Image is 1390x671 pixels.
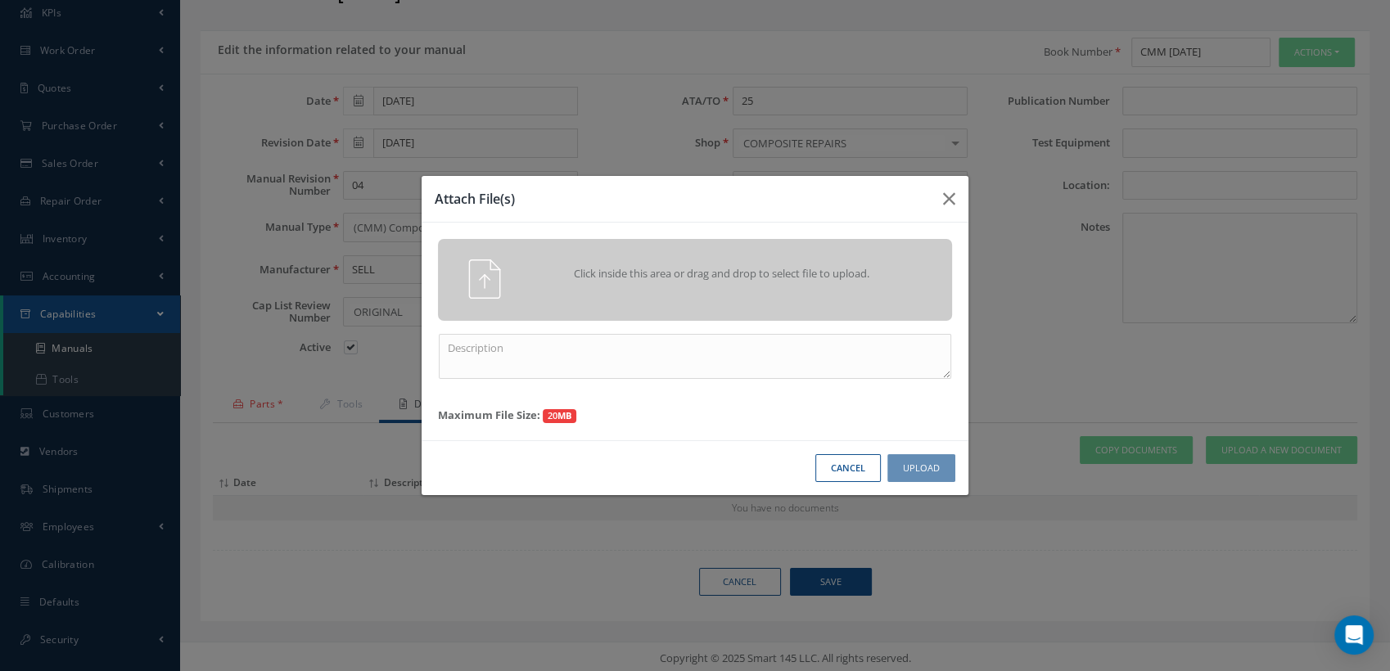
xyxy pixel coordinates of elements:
[543,409,576,424] span: 20
[536,266,908,282] span: Click inside this area or drag and drop to select file to upload.
[1334,615,1374,655] div: Open Intercom Messenger
[887,454,955,483] button: Upload
[435,189,930,209] h3: Attach File(s)
[557,409,571,421] strong: MB
[815,454,881,483] button: Cancel
[438,408,540,422] strong: Maximum File Size:
[465,259,504,299] img: svg+xml;base64,PHN2ZyB4bWxucz0iaHR0cDovL3d3dy53My5vcmcvMjAwMC9zdmciIHhtbG5zOnhsaW5rPSJodHRwOi8vd3...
